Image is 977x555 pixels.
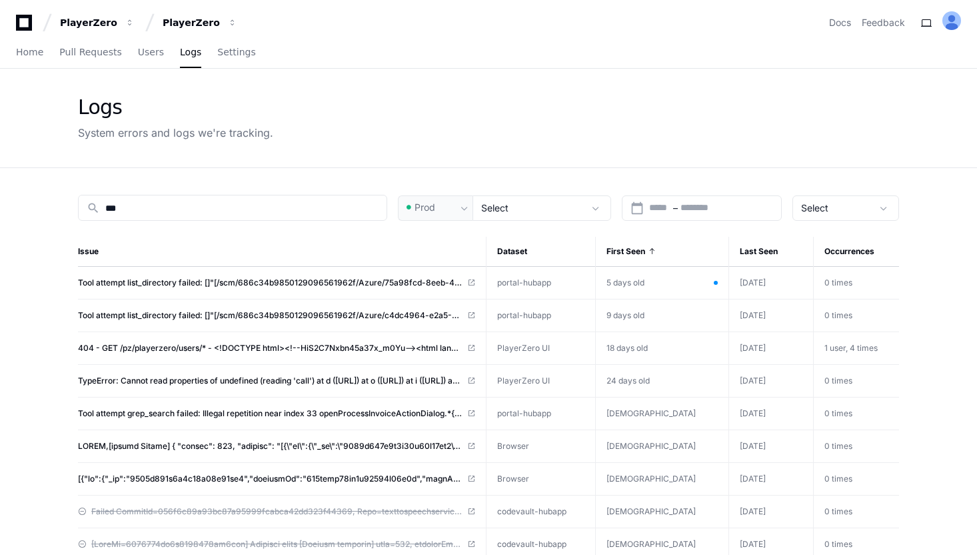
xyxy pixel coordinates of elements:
a: [{"lo":{"_ip":"9505d891s6a4c18a08e91se4","doeiusmOd":"615temp78in1u92594l06e0d","magnAa":"46e39a6... [78,474,475,484]
button: Feedback [862,16,905,29]
a: Pull Requests [59,37,121,68]
a: Tool attempt list_directory failed: []"[/scm/686c34b9850129096561962f/Azure/75a98fcd-8eeb-43bc-81... [78,277,475,288]
span: LOREM,[ipsumd Sitame] { "consec": 823, "adipisc": "[{\"el\":{\"_se\":\"9089d647e9t3i30u60l17et2\"... [78,441,462,452]
div: PlayerZero [163,16,220,29]
span: – [673,201,678,215]
a: Failed CommitId=056f6c89a93bc87a95999fcabca42dd323f44369, Repo=texttospeechservice, Error=Missing... [78,506,475,517]
span: 0 times [824,441,852,451]
td: [DATE] [728,300,813,332]
td: [DATE] [728,332,813,365]
a: Docs [829,16,851,29]
div: System errors and logs we're tracking. [78,125,273,141]
td: 5 days old [595,267,728,299]
span: Select [481,202,508,213]
span: 404 - GET /pz/playerzero/users/* - <!DOCTYPE html><!--HiS2C7Nxbn45a37x_m0Yu--><html lang="en"><he... [78,343,462,354]
td: PlayerZero UI [487,365,595,398]
mat-icon: calendar_today [630,201,644,215]
button: PlayerZero [55,11,140,35]
a: Users [138,37,164,68]
span: [LoreMi=6076774do6s8198478am6con] Adipisci elits [Doeiusm temporin] utla=532, etdolorEm=076321a76... [91,539,462,550]
button: Open calendar [630,201,644,215]
th: Dataset [487,237,595,267]
span: 0 times [824,474,852,484]
div: Logs [78,95,273,119]
span: Failed CommitId=056f6c89a93bc87a95999fcabca42dd323f44369, Repo=texttospeechservice, Error=Missing... [91,506,462,517]
td: [DATE] [728,496,813,528]
td: Browser [487,463,595,496]
button: PlayerZero [157,11,243,35]
span: Pull Requests [59,48,121,56]
th: Occurrences [813,237,899,267]
span: [{"lo":{"_ip":"9505d891s6a4c18a08e91se4","doeiusmOd":"615temp78in1u92594l06e0d","magnAa":"46e39a6... [78,474,462,484]
span: Logs [180,48,201,56]
td: [DEMOGRAPHIC_DATA] [595,398,728,430]
span: First Seen [606,246,645,257]
span: Last Seen [740,246,778,257]
td: Browser [487,430,595,463]
td: [DATE] [728,398,813,430]
td: 9 days old [595,300,728,332]
td: 24 days old [595,365,728,397]
a: Settings [217,37,255,68]
td: 18 days old [595,332,728,364]
th: Issue [78,237,487,267]
mat-icon: search [87,201,100,215]
span: Select [801,202,828,213]
div: PlayerZero [60,16,117,29]
a: 404 - GET /pz/playerzero/users/* - <!DOCTYPE html><!--HiS2C7Nxbn45a37x_m0Yu--><html lang="en"><he... [78,343,475,354]
td: [DEMOGRAPHIC_DATA] [595,496,728,528]
a: TypeError: Cannot read properties of undefined (reading 'call') at d ([URL]) at o ([URL]) at i ([... [78,376,475,386]
td: portal-hubapp [487,267,595,300]
a: LOREM,[ipsumd Sitame] { "consec": 823, "adipisc": "[{\"el\":{\"_se\":\"9089d647e9t3i30u60l17et2\"... [78,441,475,452]
td: [DATE] [728,267,813,300]
iframe: Open customer support [934,511,970,547]
td: [DATE] [728,365,813,398]
span: 0 times [824,376,852,386]
img: ALV-UjVcatvuIE3Ry8vbS9jTwWSCDSui9a-KCMAzof9oLoUoPIJpWA8kMXHdAIcIkQmvFwXZGxSVbioKmBNr7v50-UrkRVwdj... [942,11,961,30]
a: Tool attempt list_directory failed: []"[/scm/686c34b9850129096561962f/Azure/c4dc4964-e2a5-472e-b3... [78,310,475,321]
td: codevault-hubapp [487,496,595,528]
span: Tool attempt list_directory failed: []"[/scm/686c34b9850129096561962f/Azure/75a98fcd-8eeb-43bc-81... [78,277,462,288]
td: [DATE] [728,430,813,463]
a: Logs [180,37,201,68]
td: portal-hubapp [487,300,595,332]
td: [DEMOGRAPHIC_DATA] [595,430,728,462]
a: [LoreMi=6076774do6s8198478am6con] Adipisci elits [Doeiusm temporin] utla=532, etdolorEm=076321a76... [78,539,475,550]
a: Tool attempt grep_search failed: Illegal repetition near index 33 openProcessInvoiceActionDialog.... [78,408,475,419]
span: Users [138,48,164,56]
span: 1 user, 4 times [824,343,878,353]
span: Settings [217,48,255,56]
td: portal-hubapp [487,398,595,430]
span: 0 times [824,310,852,320]
span: Tool attempt grep_search failed: Illegal repetition near index 33 openProcessInvoiceActionDialog.... [78,408,462,419]
span: Home [16,48,43,56]
span: 0 times [824,408,852,418]
a: Home [16,37,43,68]
td: [DATE] [728,463,813,496]
span: Prod [415,201,435,214]
span: Tool attempt list_directory failed: []"[/scm/686c34b9850129096561962f/Azure/c4dc4964-e2a5-472e-b3... [78,310,462,321]
span: 0 times [824,506,852,516]
td: [DEMOGRAPHIC_DATA] [595,463,728,495]
span: TypeError: Cannot read properties of undefined (reading 'call') at d ([URL]) at o ([URL]) at i ([... [78,376,462,386]
span: 0 times [824,277,852,288]
td: PlayerZero UI [487,332,595,365]
span: 0 times [824,539,852,549]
